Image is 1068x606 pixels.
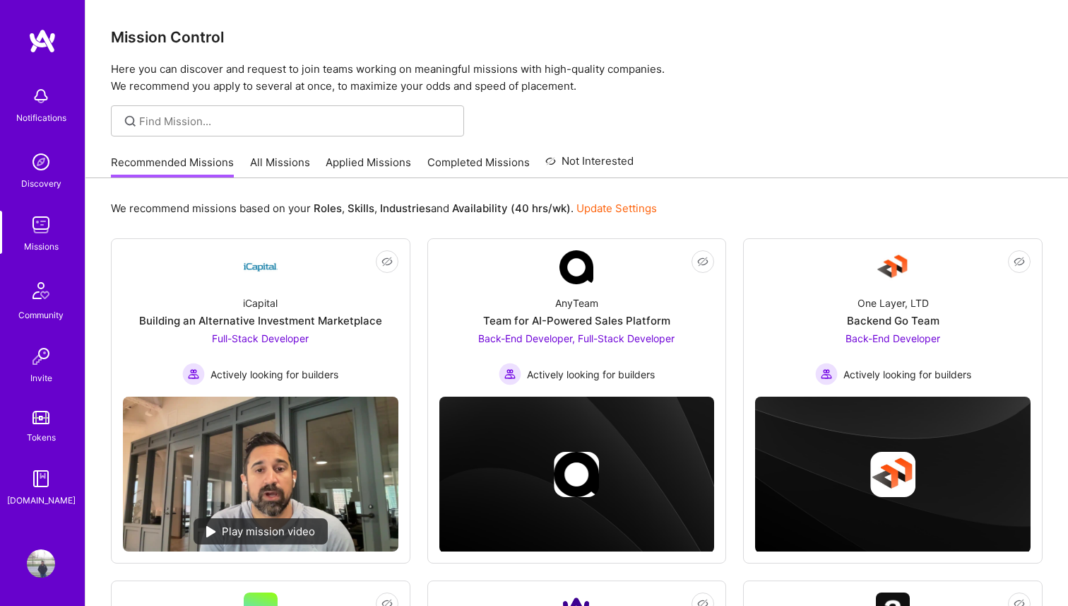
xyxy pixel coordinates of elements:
[555,296,598,310] div: AnyTeam
[314,202,342,215] b: Roles
[250,155,310,178] a: All Missions
[847,313,939,328] div: Backend Go Team
[21,176,61,191] div: Discovery
[499,363,521,385] img: Actively looking for builders
[478,332,675,344] span: Back-End Developer, Full-Stack Developer
[427,155,530,178] a: Completed Missions
[30,371,52,385] div: Invite
[545,153,634,178] a: Not Interested
[845,332,940,344] span: Back-End Developer
[243,296,278,310] div: iCapital
[381,256,393,267] i: icon EyeClosed
[697,256,708,267] i: icon EyeClosed
[326,155,411,178] a: Applied Missions
[24,274,58,308] img: Community
[24,239,59,254] div: Missions
[27,82,55,110] img: bell
[27,211,55,239] img: teamwork
[18,308,64,322] div: Community
[206,526,216,537] img: play
[23,549,59,578] a: User Avatar
[210,367,338,382] span: Actively looking for builders
[439,397,715,552] img: cover
[815,363,838,385] img: Actively looking for builders
[122,113,138,129] i: icon SearchGrey
[483,313,670,328] div: Team for AI-Powered Sales Platform
[194,518,328,544] div: Play mission video
[559,250,593,284] img: Company Logo
[527,367,655,382] span: Actively looking for builders
[27,549,55,578] img: User Avatar
[452,202,571,215] b: Availability (40 hrs/wk)
[111,201,657,216] p: We recommend missions based on your , , and .
[380,202,431,215] b: Industries
[755,397,1031,552] img: cover
[182,363,205,385] img: Actively looking for builders
[139,114,453,129] input: Find Mission...
[123,397,398,552] img: No Mission
[27,465,55,493] img: guide book
[244,250,278,284] img: Company Logo
[123,250,398,385] a: Company LogoiCapitalBuilding an Alternative Investment MarketplaceFull-Stack Developer Actively l...
[439,250,715,385] a: Company LogoAnyTeamTeam for AI-Powered Sales PlatformBack-End Developer, Full-Stack Developer Act...
[554,452,599,497] img: Company logo
[755,250,1031,385] a: Company LogoOne Layer, LTDBackend Go TeamBack-End Developer Actively looking for buildersActively...
[1014,256,1025,267] i: icon EyeClosed
[111,61,1043,95] p: Here you can discover and request to join teams working on meaningful missions with high-quality ...
[111,28,1043,46] h3: Mission Control
[139,313,382,328] div: Building an Alternative Investment Marketplace
[212,332,309,344] span: Full-Stack Developer
[870,452,915,497] img: Company logo
[16,110,66,125] div: Notifications
[576,202,657,215] a: Update Settings
[7,493,76,508] div: [DOMAIN_NAME]
[27,148,55,176] img: discovery
[876,250,910,284] img: Company Logo
[28,28,57,54] img: logo
[858,296,929,310] div: One Layer, LTD
[27,342,55,371] img: Invite
[843,367,971,382] span: Actively looking for builders
[32,411,49,424] img: tokens
[111,155,234,178] a: Recommended Missions
[348,202,374,215] b: Skills
[27,430,56,445] div: Tokens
